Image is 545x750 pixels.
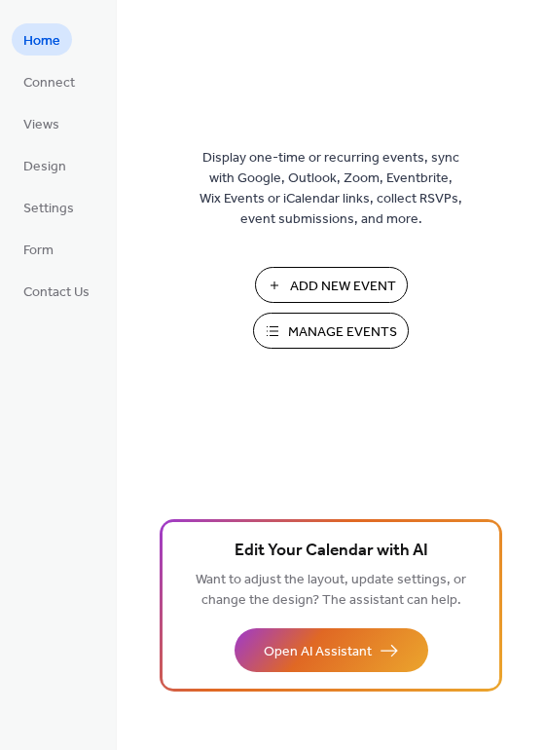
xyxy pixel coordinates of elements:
span: Open AI Assistant [264,642,372,662]
span: Home [23,31,60,52]
span: Settings [23,199,74,219]
a: Views [12,107,71,139]
a: Connect [12,65,87,97]
button: Open AI Assistant [235,628,428,672]
span: Edit Your Calendar with AI [235,538,428,565]
a: Contact Us [12,275,101,307]
span: Manage Events [288,322,397,343]
span: Form [23,241,54,261]
a: Settings [12,191,86,223]
span: Connect [23,73,75,94]
span: Want to adjust the layout, update settings, or change the design? The assistant can help. [196,567,466,614]
span: Display one-time or recurring events, sync with Google, Outlook, Zoom, Eventbrite, Wix Events or ... [200,148,462,230]
button: Add New Event [255,267,408,303]
a: Home [12,23,72,56]
span: Add New Event [290,277,396,297]
span: Design [23,157,66,177]
span: Contact Us [23,282,90,303]
a: Form [12,233,65,265]
button: Manage Events [253,313,409,349]
span: Views [23,115,59,135]
a: Design [12,149,78,181]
